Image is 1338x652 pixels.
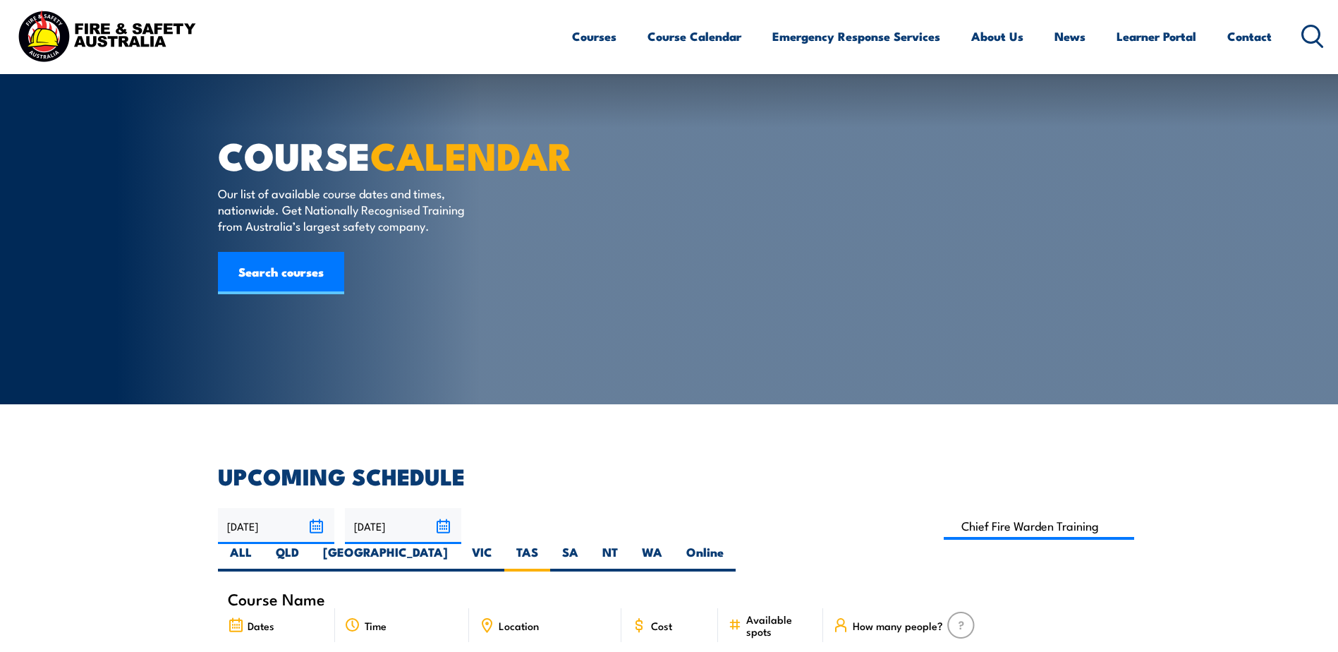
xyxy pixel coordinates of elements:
[248,620,274,632] span: Dates
[647,18,741,55] a: Course Calendar
[590,544,630,572] label: NT
[311,544,460,572] label: [GEOGRAPHIC_DATA]
[674,544,736,572] label: Online
[218,138,566,171] h1: COURSE
[365,620,387,632] span: Time
[1117,18,1196,55] a: Learner Portal
[499,620,539,632] span: Location
[218,508,334,544] input: From date
[218,466,1121,485] h2: UPCOMING SCHEDULE
[460,544,504,572] label: VIC
[651,620,672,632] span: Cost
[944,512,1135,540] input: Search Course
[572,18,616,55] a: Courses
[370,125,573,183] strong: CALENDAR
[218,544,264,572] label: ALL
[218,185,475,234] p: Our list of available course dates and times, nationwide. Get Nationally Recognised Training from...
[1227,18,1272,55] a: Contact
[630,544,674,572] label: WA
[772,18,940,55] a: Emergency Response Services
[218,252,344,294] a: Search courses
[228,593,325,605] span: Course Name
[345,508,461,544] input: To date
[264,544,311,572] label: QLD
[853,620,943,632] span: How many people?
[746,613,813,637] span: Available spots
[504,544,550,572] label: TAS
[1054,18,1085,55] a: News
[971,18,1023,55] a: About Us
[550,544,590,572] label: SA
